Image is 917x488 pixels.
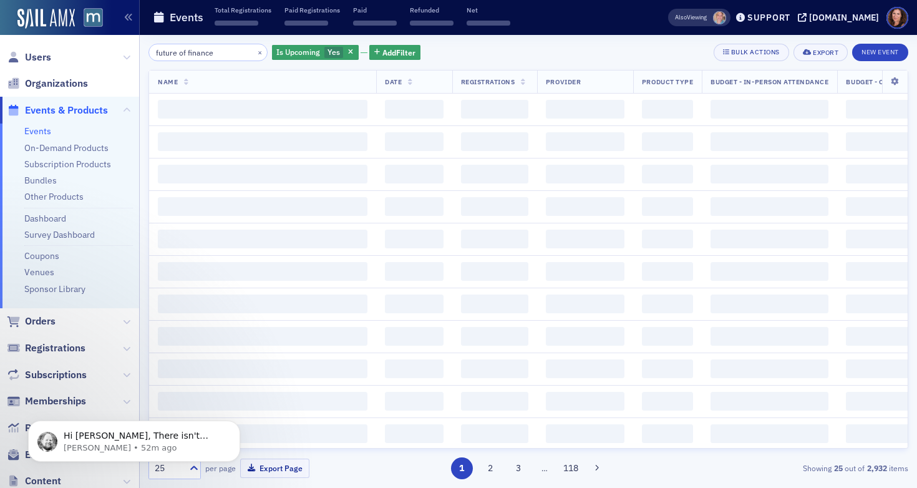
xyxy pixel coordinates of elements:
[642,132,693,151] span: ‌
[546,327,624,346] span: ‌
[711,165,828,183] span: ‌
[7,341,85,355] a: Registrations
[886,7,908,29] span: Profile
[24,175,57,186] a: Bundles
[642,295,693,313] span: ‌
[852,46,908,57] a: New Event
[711,132,828,151] span: ‌
[7,368,87,382] a: Subscriptions
[664,462,908,474] div: Showing out of items
[711,100,828,119] span: ‌
[747,12,790,23] div: Support
[642,424,693,443] span: ‌
[75,8,103,29] a: View Homepage
[24,159,111,170] a: Subscription Products
[711,197,828,216] span: ‌
[385,77,402,86] span: Date
[385,295,444,313] span: ‌
[461,132,528,151] span: ‌
[461,424,528,443] span: ‌
[461,230,528,248] span: ‌
[711,359,828,378] span: ‌
[240,459,309,478] button: Export Page
[7,421,61,435] a: Reports
[642,77,693,86] span: Product Type
[24,250,59,261] a: Coupons
[508,457,530,479] button: 3
[410,6,454,14] p: Refunded
[642,165,693,183] span: ‌
[24,283,85,295] a: Sponsor Library
[546,392,624,411] span: ‌
[642,230,693,248] span: ‌
[711,327,828,346] span: ‌
[865,462,889,474] strong: 2,932
[713,11,726,24] span: Dee Sullivan
[546,165,624,183] span: ‌
[7,104,108,117] a: Events & Products
[158,295,367,313] span: ‌
[24,213,66,224] a: Dashboard
[461,197,528,216] span: ‌
[546,197,624,216] span: ‌
[461,295,528,313] span: ‌
[714,44,789,61] button: Bulk Actions
[158,197,367,216] span: ‌
[7,394,86,408] a: Memberships
[642,359,693,378] span: ‌
[385,327,444,346] span: ‌
[284,6,340,14] p: Paid Registrations
[215,21,258,26] span: ‌
[158,230,367,248] span: ‌
[467,21,510,26] span: ‌
[809,12,879,23] div: [DOMAIN_NAME]
[158,392,367,411] span: ‌
[642,197,693,216] span: ‌
[385,424,444,443] span: ‌
[25,104,108,117] span: Events & Products
[215,6,271,14] p: Total Registrations
[170,10,203,25] h1: Events
[9,394,259,482] iframe: Intercom notifications message
[385,100,444,119] span: ‌
[546,77,581,86] span: Provider
[25,368,87,382] span: Subscriptions
[7,77,88,90] a: Organizations
[461,100,528,119] span: ‌
[84,8,103,27] img: SailAMX
[158,262,367,281] span: ‌
[385,392,444,411] span: ‌
[546,262,624,281] span: ‌
[546,100,624,119] span: ‌
[479,457,501,479] button: 2
[272,45,359,61] div: Yes
[24,142,109,154] a: On-Demand Products
[7,448,99,462] a: Email Marketing
[158,327,367,346] span: ‌
[17,9,75,29] a: SailAMX
[25,51,51,64] span: Users
[711,77,828,86] span: Budget - In-Person Attendance
[546,295,624,313] span: ‌
[642,100,693,119] span: ‌
[711,230,828,248] span: ‌
[546,359,624,378] span: ‌
[7,315,56,328] a: Orders
[675,13,707,22] span: Viewing
[385,132,444,151] span: ‌
[158,359,367,378] span: ‌
[7,51,51,64] a: Users
[353,6,397,14] p: Paid
[546,424,624,443] span: ‌
[369,45,420,61] button: AddFilter
[158,132,367,151] span: ‌
[385,230,444,248] span: ‌
[158,424,367,443] span: ‌
[461,327,528,346] span: ‌
[560,457,582,479] button: 118
[158,77,178,86] span: Name
[546,230,624,248] span: ‌
[25,77,88,90] span: Organizations
[711,392,828,411] span: ‌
